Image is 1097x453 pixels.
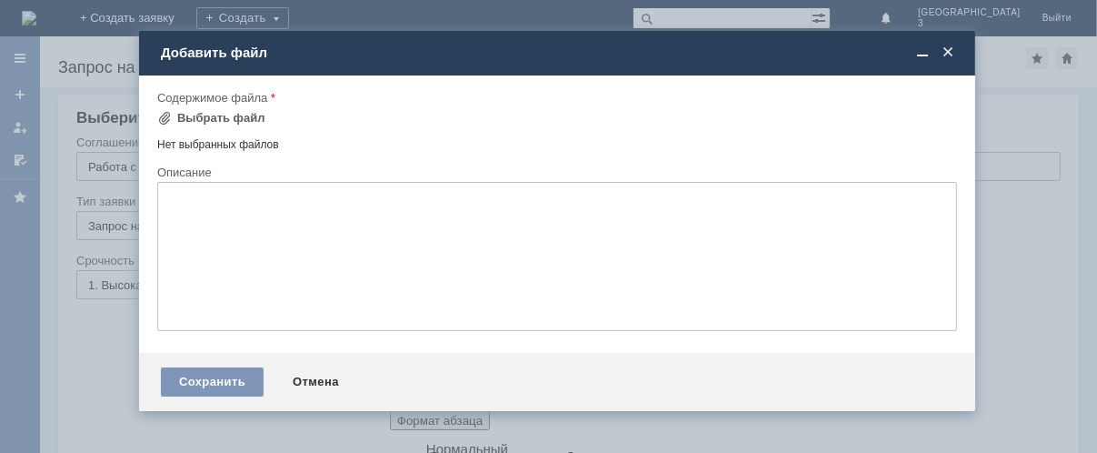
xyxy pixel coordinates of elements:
[913,45,932,61] span: Свернуть (Ctrl + M)
[939,45,957,61] span: Закрыть
[157,92,953,104] div: Содержимое файла
[177,111,265,126] div: Выбрать файл
[157,166,953,178] div: Описание
[7,7,265,36] div: Здравствуйте.Удалите пожалуйста отл.чеки.Спасибо.
[161,45,957,61] div: Добавить файл
[157,131,957,152] div: Нет выбранных файлов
